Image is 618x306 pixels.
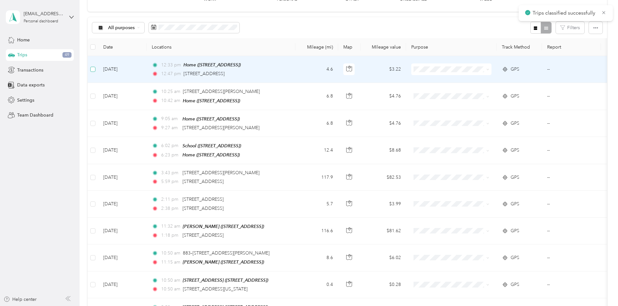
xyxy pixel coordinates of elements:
td: 12.4 [295,137,338,164]
td: -- [542,137,601,164]
span: GPS [511,281,519,288]
th: Mileage (mi) [295,38,338,56]
span: Home ([STREET_ADDRESS]) [182,116,240,121]
span: [STREET_ADDRESS] [182,179,224,184]
td: -- [542,110,601,137]
span: 10:42 am [161,97,180,104]
span: 12:47 pm [161,70,181,77]
span: GPS [511,147,519,154]
span: [STREET_ADDRESS] [182,206,224,211]
td: [DATE] [98,164,147,191]
span: [PERSON_NAME] ([STREET_ADDRESS]) [183,259,264,265]
td: 6.8 [295,83,338,110]
span: 11:15 am [161,259,180,266]
td: [DATE] [98,83,147,110]
span: GPS [511,174,519,181]
span: [PERSON_NAME] ([STREET_ADDRESS]) [183,224,264,229]
td: [DATE] [98,137,147,164]
span: 9:27 am [161,124,180,131]
span: GPS [511,254,519,261]
td: -- [542,83,601,110]
th: Purpose [406,38,497,56]
td: 4.6 [295,56,338,83]
span: Home ([STREET_ADDRESS]) [183,62,241,67]
td: -- [542,218,601,244]
span: [STREET_ADDRESS][PERSON_NAME] [183,89,260,94]
td: -- [542,164,601,191]
span: GPS [511,227,519,234]
span: 2:11 pm [161,196,180,203]
td: $82.53 [361,164,406,191]
td: $8.68 [361,137,406,164]
span: GPS [511,200,519,208]
div: Personal dashboard [24,19,58,23]
td: $3.22 [361,56,406,83]
span: School ([STREET_ADDRESS]) [182,143,241,148]
span: [STREET_ADDRESS][PERSON_NAME] [182,125,259,130]
td: $4.76 [361,83,406,110]
span: Transactions [17,67,43,74]
td: -- [542,271,601,298]
span: 9:05 am [161,115,180,122]
td: 8.6 [295,244,338,271]
span: 3:43 pm [161,169,180,176]
span: 10:50 am [161,277,180,284]
button: Help center [4,296,37,303]
span: 49 [62,52,72,58]
td: -- [542,244,601,271]
td: 117.9 [295,164,338,191]
span: [STREET_ADDRESS] [183,71,225,76]
span: 883–[STREET_ADDRESS][PERSON_NAME] [183,250,270,256]
span: 2:38 pm [161,205,180,212]
td: [DATE] [98,218,147,244]
span: 6:23 pm [161,152,180,159]
span: GPS [511,66,519,73]
td: [DATE] [98,56,147,83]
span: 10:25 am [161,88,180,95]
th: Track Method [497,38,542,56]
span: [STREET_ADDRESS] ([STREET_ADDRESS]) [183,278,268,283]
div: [EMAIL_ADDRESS][DOMAIN_NAME] [24,10,64,17]
td: 116.6 [295,218,338,244]
span: [STREET_ADDRESS][PERSON_NAME] [182,170,259,176]
span: 5:59 pm [161,178,180,185]
th: Locations [147,38,295,56]
td: $0.28 [361,271,406,298]
td: [DATE] [98,110,147,137]
td: $6.02 [361,244,406,271]
iframe: Everlance-gr Chat Button Frame [582,270,618,306]
span: Trips [17,51,27,58]
td: [DATE] [98,191,147,217]
span: Settings [17,97,34,104]
button: Filters [556,22,584,34]
span: Data exports [17,82,45,88]
td: [DATE] [98,271,147,298]
span: [STREET_ADDRESS] [182,197,224,202]
span: 1:18 pm [161,232,180,239]
td: 5.7 [295,191,338,217]
th: Mileage value [361,38,406,56]
span: Home ([STREET_ADDRESS]) [182,152,240,157]
span: Home ([STREET_ADDRESS]) [183,98,240,103]
td: $4.76 [361,110,406,137]
span: [STREET_ADDRESS] [182,232,224,238]
span: GPS [511,120,519,127]
th: Report [542,38,601,56]
td: 0.4 [295,271,338,298]
span: 11:32 am [161,223,180,230]
span: [STREET_ADDRESS][US_STATE] [183,286,248,292]
span: Team Dashboard [17,112,53,119]
td: -- [542,191,601,217]
th: Date [98,38,147,56]
p: Trips classified successfully [533,9,597,17]
span: 10:50 am [161,286,180,293]
td: 6.8 [295,110,338,137]
td: $3.99 [361,191,406,217]
td: [DATE] [98,244,147,271]
span: GPS [511,93,519,100]
span: 10:50 am [161,250,180,257]
span: Home [17,37,30,43]
span: All purposes [108,26,135,30]
span: 6:02 pm [161,142,180,149]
